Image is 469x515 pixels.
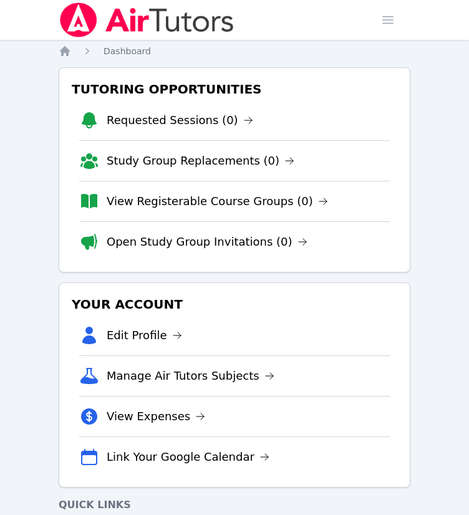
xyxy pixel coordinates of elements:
a: View Expenses [107,408,205,425]
nav: Breadcrumb [59,45,410,57]
a: Study Group Replacements (0) [107,152,294,170]
a: Edit Profile [107,327,182,344]
a: Link Your Google Calendar [107,448,269,466]
a: View Registerable Course Groups (0) [107,193,328,210]
a: Dashboard [104,45,151,57]
h3: Tutoring Opportunities [69,78,400,100]
h3: Your Account [69,293,400,315]
a: Requested Sessions (0) [107,112,253,129]
a: Open Study Group Invitations (0) [107,233,307,251]
img: Air Tutors [59,2,235,37]
span: Dashboard [104,46,151,56]
a: Manage Air Tutors Subjects [107,367,274,385]
h4: Quick Links [59,498,410,513]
